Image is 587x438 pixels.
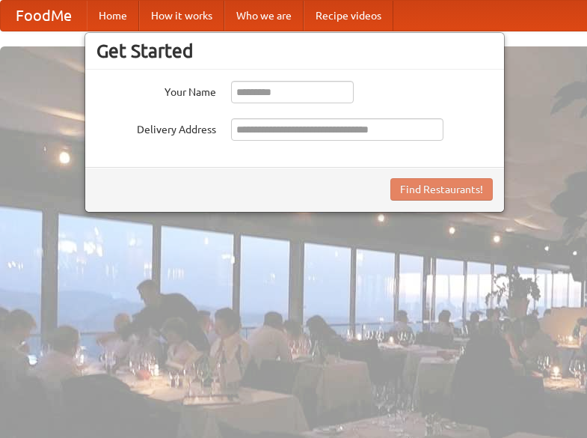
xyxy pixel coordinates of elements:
[139,1,224,31] a: How it works
[96,118,216,137] label: Delivery Address
[96,40,493,62] h3: Get Started
[390,178,493,201] button: Find Restaurants!
[224,1,304,31] a: Who we are
[304,1,393,31] a: Recipe videos
[1,1,87,31] a: FoodMe
[96,81,216,100] label: Your Name
[87,1,139,31] a: Home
